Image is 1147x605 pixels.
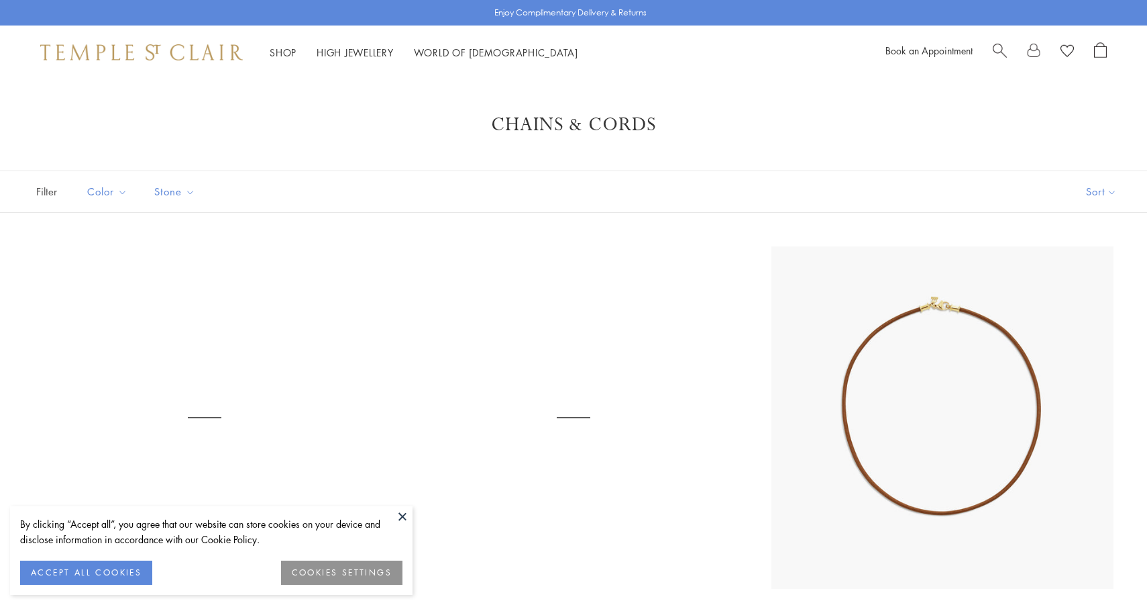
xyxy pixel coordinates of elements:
a: ShopShop [270,46,296,59]
a: View Wishlist [1060,42,1074,62]
img: N00001-NAT18 [771,246,1113,589]
button: Color [77,177,138,207]
div: By clicking “Accept all”, you agree that our website can store cookies on your device and disclos... [20,516,402,547]
p: Enjoy Complimentary Delivery & Returns [494,6,647,19]
button: COOKIES SETTINGS [281,561,402,585]
a: Book an Appointment [885,44,973,57]
a: Search [993,42,1007,62]
a: N88863-XSOV18 [34,246,376,589]
span: Color [80,183,138,200]
h1: Chains & Cords [54,113,1093,137]
button: Stone [144,177,205,207]
img: Temple St. Clair [40,44,243,60]
a: N88852-FN4RD18 [402,246,745,589]
a: Open Shopping Bag [1094,42,1107,62]
a: High JewelleryHigh Jewellery [317,46,394,59]
a: World of [DEMOGRAPHIC_DATA]World of [DEMOGRAPHIC_DATA] [414,46,578,59]
nav: Main navigation [270,44,578,61]
button: ACCEPT ALL COOKIES [20,561,152,585]
button: Show sort by [1056,171,1147,212]
span: Stone [148,183,205,200]
iframe: Gorgias live chat messenger [1080,542,1134,592]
